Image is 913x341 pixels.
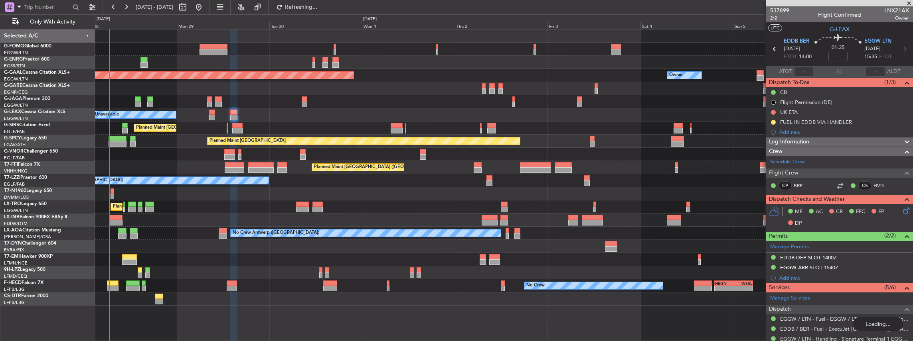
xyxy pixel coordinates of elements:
span: G-FOMO [4,44,24,49]
div: Fri 3 [547,22,640,29]
a: G-SPCYLegacy 650 [4,136,47,141]
span: G-GARE [4,83,22,88]
a: Manage Permits [770,243,809,251]
div: No Crew Antwerp ([GEOGRAPHIC_DATA]) [233,227,319,239]
span: [DATE] - [DATE] [136,4,173,11]
a: EDDB / BER - Fuel - ExecuJet [GEOGRAPHIC_DATA] Fuel via Valcora EDDB / SXF [780,325,909,332]
a: G-ENRGPraetor 600 [4,57,49,62]
a: CS-DTRFalcon 2000 [4,294,48,298]
div: CB [780,89,787,96]
div: Planned Maint [GEOGRAPHIC_DATA] ([GEOGRAPHIC_DATA]) [113,201,239,213]
span: LX-INB [4,215,20,219]
a: LX-INBFalcon 900EX EASy II [4,215,67,219]
span: ETOT [784,53,797,61]
div: Sun 5 [733,22,826,29]
a: EGLF/FAB [4,155,25,161]
div: [DATE] [363,16,377,23]
span: LX-AOA [4,228,22,233]
a: EGGW / LTN - Fuel - EGGW / LTN - LEA Fuel via Signature in EGGW [780,316,909,322]
span: T7-N1960 [4,188,26,193]
span: G-SIRS [4,123,19,127]
span: G-ENRG [4,57,23,62]
span: 14:00 [799,53,812,61]
span: (2/2) [884,231,896,240]
a: G-GAALCessna Citation XLS+ [4,70,70,75]
a: EGNR/CEG [4,89,28,95]
span: G-LEAX [830,25,850,33]
span: EGGW LTN [864,37,891,45]
div: UK ETA [780,109,798,116]
div: Mon 29 [177,22,269,29]
div: EDDB DEP SLOT 1400Z [780,254,837,261]
span: EDDB BER [784,37,809,45]
span: Owner [884,15,909,22]
div: Planned Maint [GEOGRAPHIC_DATA] ([GEOGRAPHIC_DATA]) [314,161,440,173]
div: CP [779,181,792,190]
input: Trip Number [24,1,70,13]
span: 9H-LPZ [4,267,20,272]
div: A/C Unavailable [86,109,119,121]
a: EGGW/LTN [4,116,28,122]
a: LX-TROLegacy 650 [4,202,47,206]
a: EGLF/FAB [4,129,25,135]
a: EVRA/RIX [4,247,24,253]
span: Crew [769,147,783,156]
div: Thu 2 [455,22,547,29]
a: EGGW/LTN [4,76,28,82]
span: G-JAGA [4,96,22,101]
span: LX-TRO [4,202,21,206]
div: Sat 4 [640,22,733,29]
span: Dispatch [769,305,791,314]
a: LFPB/LBG [4,300,25,306]
span: AC [816,208,823,216]
div: CS [858,181,871,190]
span: G-LEAX [4,110,21,114]
span: MF [795,208,802,216]
span: T7-DYN [4,241,22,246]
div: Tue 30 [269,22,362,29]
div: Sun 28 [84,22,176,29]
span: DP [795,219,802,227]
div: FUEL IN EDDB VIA HANDLER [780,119,852,125]
span: [DATE] [784,45,800,53]
a: EGSS/STN [4,63,25,69]
a: F-HECDFalcon 7X [4,280,43,285]
a: G-SIRSCitation Excel [4,123,50,127]
span: T7-LZZI [4,175,20,180]
a: T7-LZZIPraetor 600 [4,175,47,180]
a: DNMM/LOS [4,194,29,200]
div: No Crew [526,280,545,292]
a: Manage Services [770,294,810,302]
a: HVD [873,182,891,189]
div: Owner [669,69,683,81]
a: LFMD/CEQ [4,273,27,279]
div: Flight Confirmed [818,11,861,19]
span: FFC [856,208,865,216]
a: EDLW/DTM [4,221,28,227]
div: Flight Permission (DE) [780,99,832,106]
span: ELDT [879,53,892,61]
a: T7-DYNChallenger 604 [4,241,56,246]
span: 537899 [770,6,789,15]
a: G-FOMOGlobal 6000 [4,44,51,49]
span: 2/2 [770,15,789,22]
span: ATOT [779,68,792,76]
span: 01:35 [832,44,844,52]
span: [DATE] [864,45,881,53]
span: Refreshing... [285,4,318,10]
span: G-VNOR [4,149,24,154]
a: EGGW/LTN [4,208,28,214]
a: LFPB/LBG [4,286,25,292]
input: --:-- [794,67,813,76]
span: CR [836,208,843,216]
button: UTC [768,24,782,31]
span: T7-FFI [4,162,18,167]
span: 15:35 [864,53,877,61]
a: LFMN/NCE [4,260,28,266]
span: Only With Activity [21,19,84,25]
a: T7-N1960Legacy 650 [4,188,52,193]
div: Planned Maint [GEOGRAPHIC_DATA] [209,135,286,147]
a: T7-FFIFalcon 7X [4,162,40,167]
a: VHHH/HKG [4,168,28,174]
div: Add new [779,274,909,281]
